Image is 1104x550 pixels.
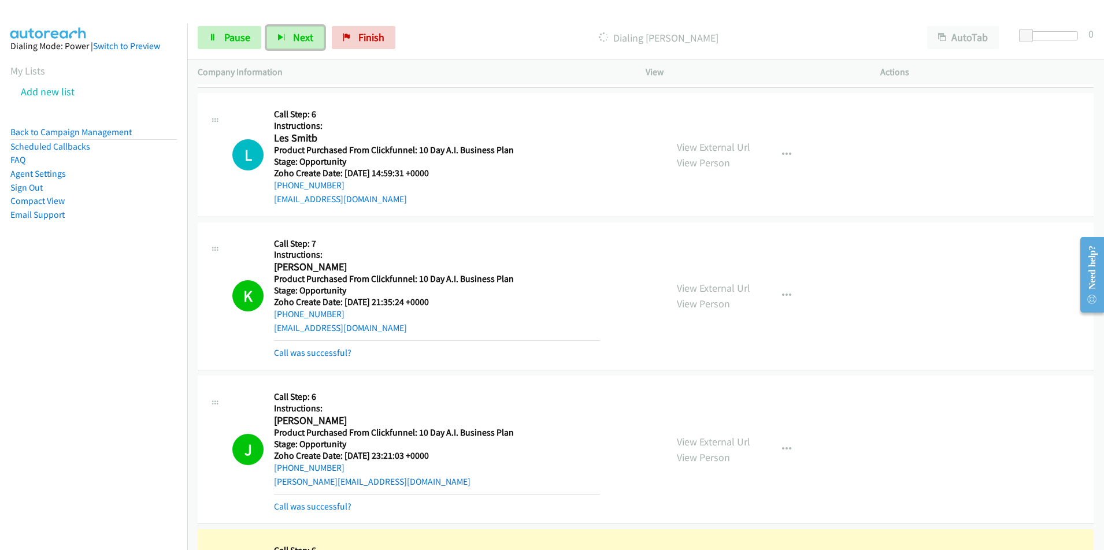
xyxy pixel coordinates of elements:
a: View Person [677,156,730,169]
p: View [646,65,860,79]
h2: Les Smitb [274,132,600,145]
h5: Instructions: [274,120,600,132]
h5: Stage: Opportunity [274,285,600,296]
a: Compact View [10,195,65,206]
a: Add new list [21,85,75,98]
h5: Zoho Create Date: [DATE] 23:21:03 +0000 [274,450,600,462]
p: Dialing [PERSON_NAME] [411,30,906,46]
a: View External Url [677,140,750,154]
div: Delay between calls (in seconds) [1025,31,1078,40]
a: Call was successful? [274,347,351,358]
iframe: Resource Center [1070,229,1104,321]
a: [PHONE_NUMBER] [274,462,344,473]
span: Pause [224,31,250,44]
div: 0 [1088,26,1094,42]
a: View External Url [677,281,750,295]
button: Next [266,26,324,49]
a: [PERSON_NAME][EMAIL_ADDRESS][DOMAIN_NAME] [274,476,471,487]
a: Email Support [10,209,65,220]
span: Finish [358,31,384,44]
h1: L [232,139,264,170]
a: Call was successful? [274,501,351,512]
a: [PHONE_NUMBER] [274,309,344,319]
p: Company Information [198,65,625,79]
h2: [PERSON_NAME] [274,414,600,428]
a: Scheduled Callbacks [10,141,90,152]
h5: Product Purchased From Clickfunnel: 10 Day A.I. Business Plan [274,144,600,156]
h5: Product Purchased From Clickfunnel: 10 Day A.I. Business Plan [274,273,600,285]
a: View External Url [677,435,750,448]
h5: Call Step: 7 [274,238,600,250]
h2: [PERSON_NAME] [274,261,600,274]
div: Dialing Mode: Power | [10,39,177,53]
a: My Lists [10,64,45,77]
h1: J [232,434,264,465]
a: Pause [198,26,261,49]
h1: K [232,280,264,311]
a: Sign Out [10,182,43,193]
a: [EMAIL_ADDRESS][DOMAIN_NAME] [274,322,407,333]
button: AutoTab [927,26,999,49]
a: FAQ [10,154,25,165]
h5: Zoho Create Date: [DATE] 21:35:24 +0000 [274,296,600,308]
h5: Product Purchased From Clickfunnel: 10 Day A.I. Business Plan [274,427,600,438]
h5: Instructions: [274,403,600,414]
h5: Call Step: 6 [274,109,600,120]
a: [PHONE_NUMBER] [274,180,344,191]
div: The call is yet to be attempted [232,139,264,170]
span: Next [293,31,313,44]
a: Agent Settings [10,168,66,179]
p: Actions [880,65,1094,79]
a: View Person [677,297,730,310]
h5: Stage: Opportunity [274,438,600,450]
a: View Person [677,451,730,464]
h5: Stage: Opportunity [274,156,600,168]
a: Back to Campaign Management [10,127,132,137]
h5: Zoho Create Date: [DATE] 14:59:31 +0000 [274,168,600,179]
a: [EMAIL_ADDRESS][DOMAIN_NAME] [274,194,407,205]
a: Switch to Preview [93,40,160,51]
a: Finish [332,26,395,49]
h5: Call Step: 6 [274,391,600,403]
h5: Instructions: [274,249,600,261]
